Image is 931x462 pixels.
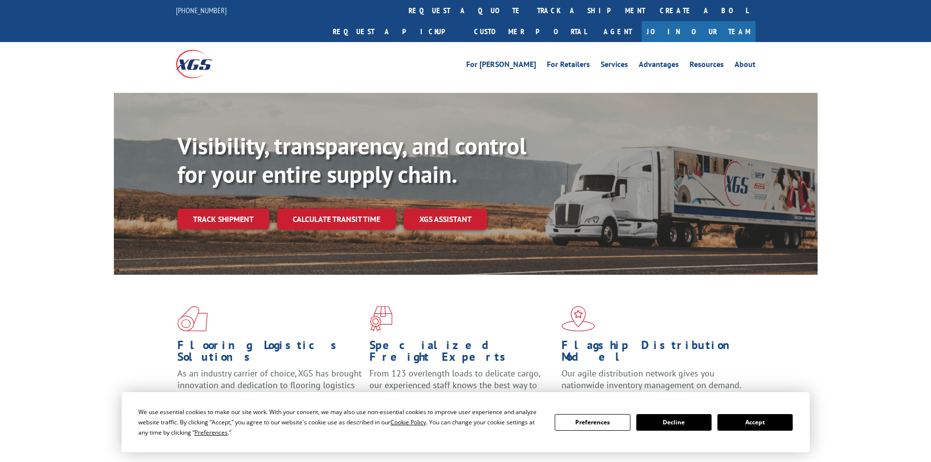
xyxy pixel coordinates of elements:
a: Services [601,61,628,71]
a: Agent [594,21,642,42]
div: Cookie Consent Prompt [122,392,810,452]
img: xgs-icon-total-supply-chain-intelligence-red [177,306,208,331]
h1: Specialized Freight Experts [369,339,554,368]
a: About [735,61,756,71]
a: Customer Portal [467,21,594,42]
a: Request a pickup [325,21,467,42]
p: From 123 overlength loads to delicate cargo, our experienced staff knows the best way to move you... [369,368,554,411]
h1: Flooring Logistics Solutions [177,339,362,368]
span: As an industry carrier of choice, XGS has brought innovation and dedication to flooring logistics... [177,368,362,402]
span: Cookie Policy [390,418,426,426]
b: Visibility, transparency, and control for your entire supply chain. [177,131,526,189]
span: Preferences [195,428,228,437]
img: xgs-icon-focused-on-flooring-red [369,306,392,331]
a: Calculate transit time [277,209,396,230]
img: xgs-icon-flagship-distribution-model-red [562,306,595,331]
a: XGS ASSISTANT [404,209,487,230]
span: Our agile distribution network gives you nationwide inventory management on demand. [562,368,741,391]
a: For [PERSON_NAME] [466,61,536,71]
a: Advantages [639,61,679,71]
h1: Flagship Distribution Model [562,339,746,368]
a: [PHONE_NUMBER] [176,5,227,15]
a: For Retailers [547,61,590,71]
div: We use essential cookies to make our site work. With your consent, we may also use non-essential ... [138,407,543,438]
button: Accept [717,414,793,431]
button: Decline [636,414,712,431]
a: Resources [690,61,724,71]
a: Track shipment [177,209,269,229]
a: Join Our Team [642,21,756,42]
button: Preferences [555,414,630,431]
